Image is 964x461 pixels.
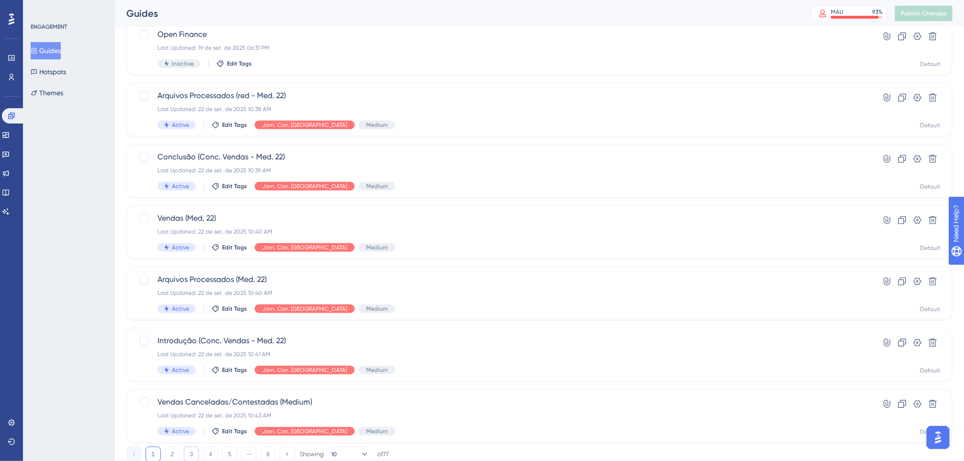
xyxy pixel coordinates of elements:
[262,305,347,313] span: Jorn. Con. [GEOGRAPHIC_DATA]
[212,305,247,313] button: Edit Tags
[222,121,247,129] span: Edit Tags
[172,305,189,313] span: Active
[157,350,845,358] div: Last Updated: 22 de set. de 2025 10:41 AM
[227,60,252,67] span: Edit Tags
[31,23,67,31] div: ENGAGEMENT
[157,151,845,163] span: Conclusão (Conc. Vendas - Med. 22)
[262,182,347,190] span: Jorn. Con. [GEOGRAPHIC_DATA]
[157,412,845,419] div: Last Updated: 22 de set. de 2025 10:43 AM
[924,423,953,452] iframe: UserGuiding AI Assistant Launcher
[262,121,347,129] span: Jorn. Con. [GEOGRAPHIC_DATA]
[366,427,388,435] span: Medium
[31,84,63,101] button: Themes
[366,121,388,129] span: Medium
[901,10,947,17] span: Publish Changes
[157,29,845,40] span: Open Finance
[222,182,247,190] span: Edit Tags
[172,60,194,67] span: Inactive
[331,450,337,458] span: 10
[366,366,388,374] span: Medium
[262,244,347,251] span: Jorn. Con. [GEOGRAPHIC_DATA]
[920,305,941,313] div: Default
[157,228,845,236] div: Last Updated: 22 de set. de 2025 10:40 AM
[157,167,845,174] div: Last Updated: 22 de set. de 2025 10:39 AM
[366,244,388,251] span: Medium
[300,450,324,459] div: Showing
[172,427,189,435] span: Active
[920,122,941,129] div: Default
[895,6,953,21] button: Publish Changes
[157,90,845,101] span: Arquivos Processados (red - Med. 22)
[222,427,247,435] span: Edit Tags
[920,183,941,191] div: Default
[157,335,845,347] span: Introdução (Conc. Vendas - Med. 22)
[172,121,189,129] span: Active
[222,305,247,313] span: Edit Tags
[22,2,60,14] span: Need Help?
[920,244,941,252] div: Default
[157,213,845,224] span: Vendas (Med. 22)
[222,244,247,251] span: Edit Tags
[377,450,389,459] div: of 77
[157,274,845,285] span: Arquivos Processados (Med. 22)
[920,60,941,68] div: Default
[366,182,388,190] span: Medium
[212,427,247,435] button: Edit Tags
[212,121,247,129] button: Edit Tags
[172,182,189,190] span: Active
[216,60,252,67] button: Edit Tags
[172,366,189,374] span: Active
[172,244,189,251] span: Active
[366,305,388,313] span: Medium
[157,105,845,113] div: Last Updated: 22 de set. de 2025 10:38 AM
[212,366,247,374] button: Edit Tags
[920,367,941,374] div: Default
[872,8,883,16] div: 93 %
[126,7,787,20] div: Guides
[157,289,845,297] div: Last Updated: 22 de set. de 2025 10:40 AM
[222,366,247,374] span: Edit Tags
[831,8,843,16] div: MAU
[262,366,347,374] span: Jorn. Con. [GEOGRAPHIC_DATA]
[920,428,941,436] div: Default
[262,427,347,435] span: Jorn. Con. [GEOGRAPHIC_DATA]
[157,396,845,408] span: Vendas Canceladas/Contestadas (Medium)
[157,44,845,52] div: Last Updated: 19 de set. de 2025 06:31 PM
[212,244,247,251] button: Edit Tags
[31,63,66,80] button: Hotspots
[31,42,61,59] button: Guides
[212,182,247,190] button: Edit Tags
